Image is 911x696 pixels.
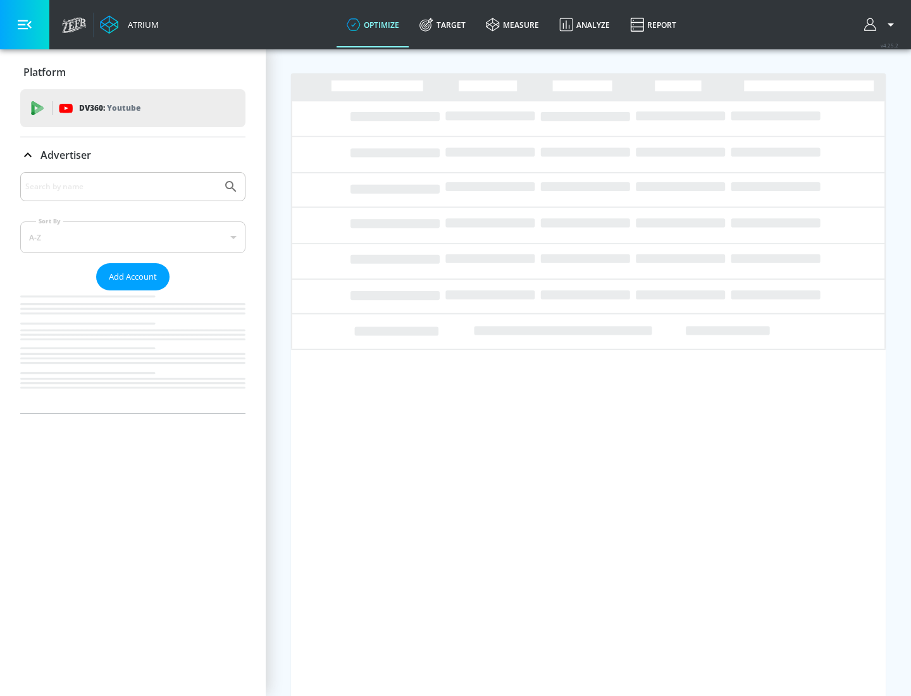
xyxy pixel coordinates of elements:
p: Advertiser [40,148,91,162]
a: Target [409,2,476,47]
span: Add Account [109,270,157,284]
div: Atrium [123,19,159,30]
div: DV360: Youtube [20,89,245,127]
button: Add Account [96,263,170,290]
a: Report [620,2,686,47]
input: Search by name [25,178,217,195]
div: A-Z [20,221,245,253]
a: Atrium [100,15,159,34]
div: Platform [20,54,245,90]
nav: list of Advertiser [20,290,245,413]
a: optimize [337,2,409,47]
p: DV360: [79,101,140,115]
div: Advertiser [20,172,245,413]
span: v 4.25.2 [881,42,898,49]
a: measure [476,2,549,47]
a: Analyze [549,2,620,47]
div: Advertiser [20,137,245,173]
p: Youtube [107,101,140,115]
p: Platform [23,65,66,79]
label: Sort By [36,217,63,225]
